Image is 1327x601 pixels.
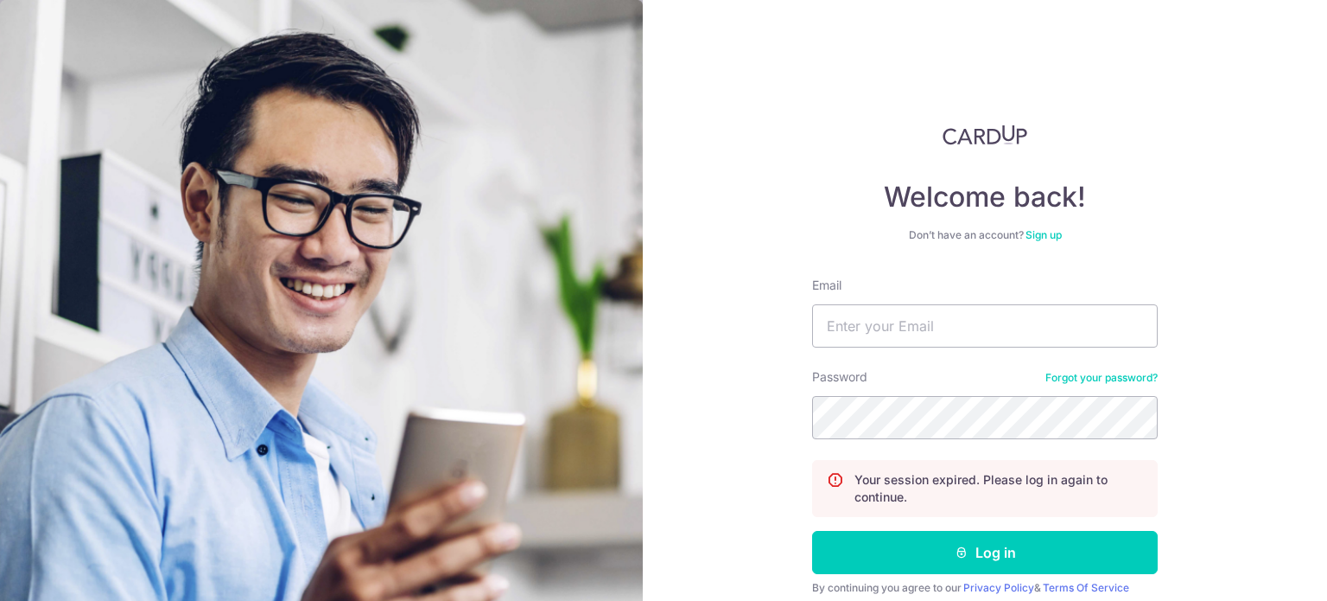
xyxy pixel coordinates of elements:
button: Log in [812,531,1158,574]
a: Privacy Policy [963,581,1034,594]
label: Email [812,277,841,294]
div: By continuing you agree to our & [812,581,1158,595]
a: Terms Of Service [1043,581,1129,594]
label: Password [812,368,867,386]
p: Your session expired. Please log in again to continue. [854,471,1143,506]
h4: Welcome back! [812,180,1158,214]
div: Don’t have an account? [812,228,1158,242]
a: Forgot your password? [1045,371,1158,385]
input: Enter your Email [812,304,1158,348]
img: CardUp Logo [943,125,1027,145]
a: Sign up [1025,228,1062,241]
